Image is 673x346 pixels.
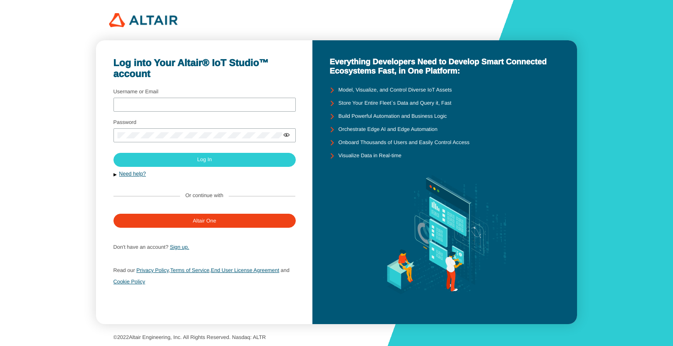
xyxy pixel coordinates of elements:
[281,267,290,273] span: and
[113,279,145,285] a: Cookie Policy
[113,88,159,95] label: Username or Email
[211,267,279,273] a: End User License Agreement
[170,267,209,273] a: Terms of Service
[113,170,295,178] button: Need help?
[113,119,137,125] label: Password
[338,140,469,146] unity-typography: Onboard Thousands of Users and Easily Control Access
[338,153,401,159] unity-typography: Visualize Data in Real-time
[113,335,560,341] p: © Altair Engineering, Inc. All Rights Reserved. Nasdaq: ALTR
[109,13,177,27] img: 320px-Altair_logo.png
[119,171,146,177] a: Need help?
[136,267,169,273] a: Privacy Policy
[117,334,129,340] span: 2022
[113,244,169,250] span: Don't have an account?
[185,193,223,199] label: Or continue with
[113,267,135,273] span: Read our
[113,265,295,287] p: , ,
[370,162,519,307] img: background.svg
[338,87,452,93] unity-typography: Model, Visualize, and Control Diverse IoT Assets
[338,100,451,106] unity-typography: Store Your Entire Fleet`s Data and Query it, Fast
[338,127,437,133] unity-typography: Orchestrate Edge AI and Edge Automation
[329,57,560,75] unity-typography: Everything Developers Need to Develop Smart Connected Ecosystems Fast, in One Platform:
[113,57,295,80] unity-typography: Log into Your Altair® IoT Studio™ account
[170,244,189,250] a: Sign up.
[338,113,446,120] unity-typography: Build Powerful Automation and Business Logic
